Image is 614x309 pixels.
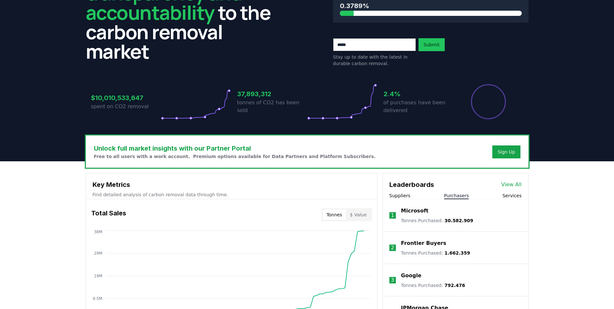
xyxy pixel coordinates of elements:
[391,212,394,219] p: 1
[333,54,416,67] p: Stay up to date with the latest in durable carbon removal.
[401,250,470,256] p: Tonnes Purchased :
[384,99,453,114] p: of purchases have been delivered
[94,251,102,256] tspan: 29M
[401,272,421,280] a: Google
[237,89,307,99] h3: 37,893,312
[391,276,394,284] p: 3
[389,192,410,199] button: Suppliers
[389,180,434,189] h3: Leaderboards
[94,153,376,160] p: Free to all users with a work account. Premium options available for Data Partners and Platform S...
[419,38,445,51] button: Submit
[444,250,470,256] span: 1.662.359
[340,1,522,11] h3: 0.3789%
[91,93,161,103] h3: $10,010,533,647
[93,180,371,189] h3: Key Metrics
[401,239,446,247] a: Frontier Buyers
[444,283,465,288] span: 792.476
[502,192,521,199] button: Services
[94,143,376,153] h3: Unlock full market insights with our Partner Portal
[401,282,465,289] p: Tonnes Purchased :
[401,207,429,215] a: Microsoft
[391,244,394,252] p: 2
[94,274,102,278] tspan: 19M
[492,145,520,158] button: Sign Up
[94,230,102,234] tspan: 38M
[91,103,161,110] p: spent on CO2 removal
[501,181,522,189] a: View All
[401,217,473,224] p: Tonnes Purchased :
[384,89,453,99] h3: 2.4%
[91,208,126,221] h3: Total Sales
[497,149,515,155] a: Sign Up
[444,218,473,223] span: 30.582.909
[237,99,307,114] p: tonnes of CO2 has been sold
[346,210,371,220] button: $ Value
[470,84,507,120] div: Percentage of sales delivered
[93,296,102,301] tspan: 9.5M
[323,210,346,220] button: Tonnes
[93,191,371,198] p: Find detailed analysis of carbon removal data through time.
[444,192,469,199] button: Purchasers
